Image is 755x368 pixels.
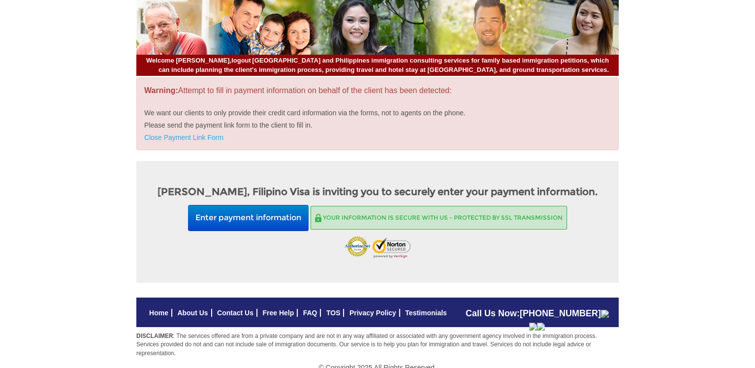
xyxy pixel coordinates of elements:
span: Your information is secure with us - Protected by SSL transmission [323,214,563,221]
span: Click to call [529,321,537,331]
img: sms.svg [537,323,545,331]
span: [GEOGRAPHIC_DATA] and Philippines immigration consulting services for family based immigration pe... [146,56,609,74]
a: Close Payment Link Form [144,134,223,141]
div: Attempt to fill in payment information on behalf of the client has been detected: [136,77,619,150]
a: [PHONE_NUMBER] [520,308,601,318]
span: Click to Send SMS [537,321,545,331]
strong: DISCLAIMER [136,333,173,339]
a: Free Help [262,309,294,317]
a: logout [231,57,251,64]
a: Contact Us [217,309,253,317]
a: FAQ [303,309,317,317]
p: Please send the payment link form to the client to fill in. [144,120,611,130]
img: Authorize [345,236,371,259]
img: voice-icon.svg [601,310,609,318]
a: TOS [326,309,341,317]
a: Click to Call [601,308,609,318]
button: Enter payment information [188,205,309,231]
img: phone.svg [529,323,537,331]
img: Norton Scured [373,237,410,258]
strong: [PERSON_NAME], Filipino Visa is inviting you to securely enter your payment information. [157,186,598,198]
strong: Warning: [144,86,178,95]
img: Secure [315,214,321,222]
a: Home [149,309,168,317]
p: We want our clients to only provide their credit card information via the forms, not to agents on... [144,108,611,118]
a: About Us [177,309,208,317]
span: Welcome [PERSON_NAME], [146,56,251,66]
span: Call Us Now: [466,308,609,329]
a: Privacy Policy [349,309,396,317]
a: Testimonials [405,309,447,317]
p: : The services offered are from a private company and are not in any way affiliated or associated... [136,332,619,357]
